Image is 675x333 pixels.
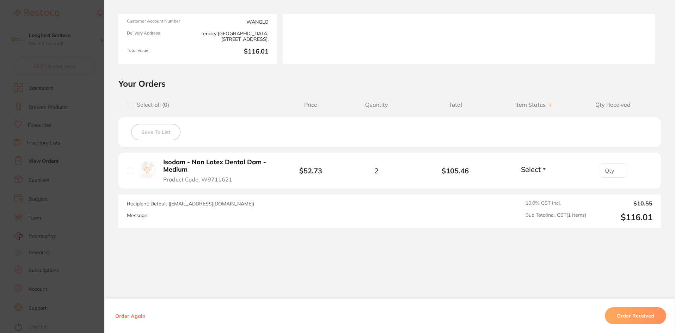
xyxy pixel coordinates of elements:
[113,313,147,319] button: Order Again
[118,78,661,89] h2: Your Orders
[592,212,652,222] output: $116.01
[163,159,272,173] b: Isodam - Non Latex Dental Dam - Medium
[605,307,666,324] button: Order Received
[573,101,652,108] span: Qty Received
[127,212,148,218] label: Message:
[161,158,274,183] button: Isodam - Non Latex Dental Dam - Medium Product Code: W9711621
[201,19,269,25] span: WANGLO
[127,201,254,207] span: Recipient: Default ( [EMAIL_ADDRESS][DOMAIN_NAME] )
[163,176,232,183] span: Product Code: W9711621
[495,101,574,108] span: Item Status
[374,167,379,175] span: 2
[127,48,195,56] span: Total Value
[201,48,269,56] b: $116.01
[201,31,269,42] span: Tenacy [GEOGRAPHIC_DATA][STREET_ADDRESS],
[592,200,652,206] output: $10.55
[131,124,180,140] button: Save To List
[599,164,627,178] input: Qty
[337,101,416,108] span: Quantity
[127,19,195,25] span: Customer Account Number
[526,200,586,206] span: 10.0 % GST Incl.
[519,165,549,174] button: Select
[284,101,337,108] span: Price
[127,31,195,42] span: Delivery Address
[526,212,586,222] span: Sub Total Incl. GST ( 1 Items)
[416,167,495,175] b: $105.46
[133,101,169,108] span: Select all ( 0 )
[139,161,156,179] img: Isodam - Non Latex Dental Dam - Medium
[521,165,541,174] span: Select
[416,101,495,108] span: Total
[299,166,322,175] b: $52.73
